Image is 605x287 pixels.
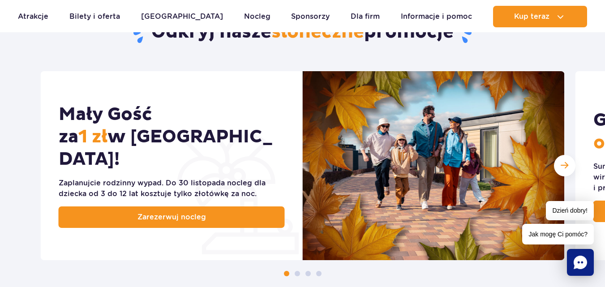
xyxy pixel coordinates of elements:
a: Nocleg [244,6,270,27]
a: Informacje i pomoc [401,6,472,27]
img: Mały Gość za 1&nbsp;zł w&nbsp;Suntago Village! [303,71,565,260]
button: Kup teraz [493,6,587,27]
h2: Odkryj nasze promocje [40,21,565,44]
h2: Mały Gość za w [GEOGRAPHIC_DATA]! [59,103,285,171]
a: Bilety i oferta [69,6,120,27]
a: Zarezerwuj nocleg [59,206,285,228]
a: [GEOGRAPHIC_DATA] [141,6,223,27]
span: Kup teraz [514,13,549,21]
div: Następny slajd [554,155,575,176]
span: Jak mogę Ci pomóc? [522,224,594,244]
div: Chat [567,249,594,276]
a: Atrakcje [18,6,48,27]
span: Dzień dobry! [546,201,594,220]
span: Zarezerwuj nocleg [137,212,206,223]
div: Zaplanujcie rodzinny wypad. Do 30 listopada nocleg dla dziecka od 3 do 12 lat kosztuje tylko złot... [59,178,285,199]
span: słoneczne [271,21,364,43]
span: 1 zł [78,126,107,148]
a: Sponsorzy [291,6,330,27]
a: Dla firm [351,6,380,27]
